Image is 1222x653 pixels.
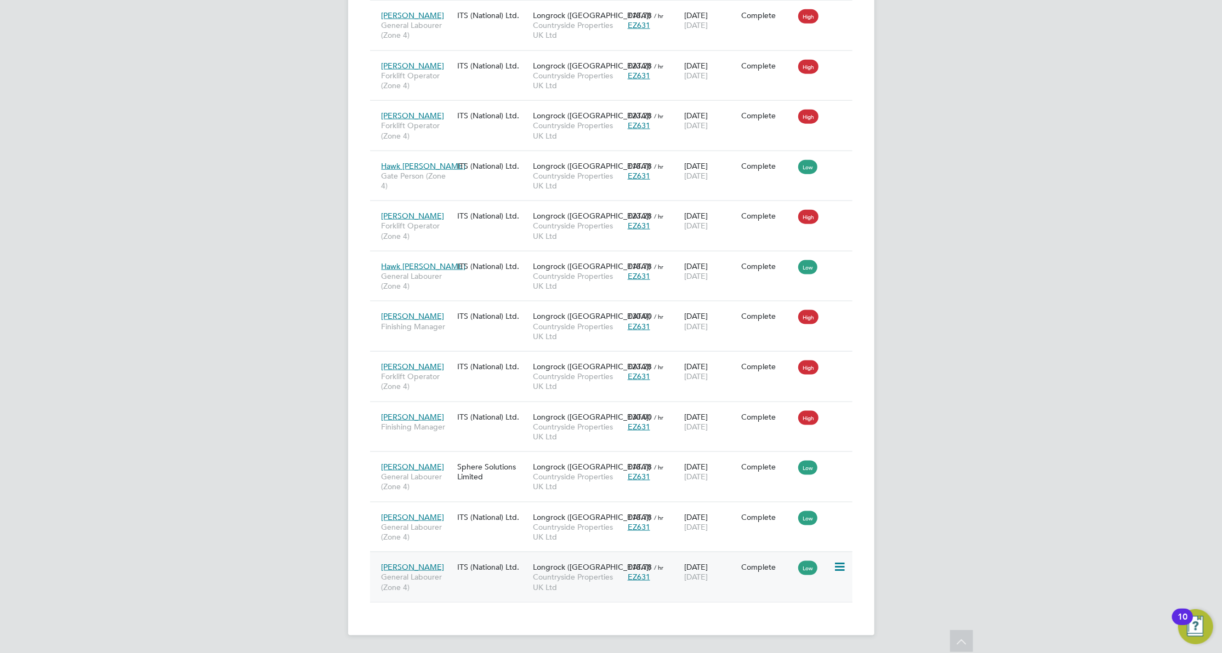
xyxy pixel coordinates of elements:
span: Countryside Properties UK Ltd [533,121,622,140]
div: Complete [741,512,793,522]
span: [DATE] [684,522,708,532]
span: £30.00 [628,412,652,422]
span: EZ631 [628,322,650,331]
span: General Labourer (Zone 4) [382,271,452,291]
span: [DATE] [684,371,708,381]
span: [PERSON_NAME] [382,111,445,121]
span: £18.78 [628,161,652,171]
span: EZ631 [628,371,650,381]
span: Longrock ([GEOGRAPHIC_DATA]) [533,261,651,271]
span: [DATE] [684,121,708,130]
span: Countryside Properties UK Ltd [533,221,622,240]
span: [DATE] [684,221,708,231]
span: High [798,360,819,375]
button: Open Resource Center, 10 new notifications [1178,609,1213,644]
div: ITS (National) Ltd. [454,156,530,176]
span: £23.28 [628,61,652,71]
span: Finishing Manager [382,422,452,432]
div: [DATE] [681,306,738,336]
span: Longrock ([GEOGRAPHIC_DATA]) [533,211,651,221]
span: Forklift Operator (Zone 4) [382,71,452,90]
span: Longrock ([GEOGRAPHIC_DATA]) [533,111,651,121]
span: [PERSON_NAME] [382,10,445,20]
span: £23.28 [628,111,652,121]
div: ITS (National) Ltd. [454,55,530,76]
span: Low [798,160,817,174]
span: £18.78 [628,562,652,572]
span: [PERSON_NAME] [382,512,445,522]
span: EZ631 [628,171,650,181]
span: Countryside Properties UK Ltd [533,422,622,442]
span: Longrock ([GEOGRAPHIC_DATA]) [533,562,651,572]
div: [DATE] [681,406,738,437]
span: Longrock ([GEOGRAPHIC_DATA]) [533,362,651,371]
div: Complete [741,10,793,20]
div: 10 [1178,617,1187,631]
span: [PERSON_NAME] [382,462,445,472]
span: £23.28 [628,211,652,221]
span: [PERSON_NAME] [382,211,445,221]
div: Complete [741,462,793,472]
span: Countryside Properties UK Ltd [533,371,622,391]
a: [PERSON_NAME]Forklift Operator (Zone 4)ITS (National) Ltd.Longrock ([GEOGRAPHIC_DATA])Countryside... [379,105,852,114]
span: [PERSON_NAME] [382,362,445,371]
span: Hawk [PERSON_NAME] [382,261,466,271]
span: £18.78 [628,462,652,472]
span: Hawk [PERSON_NAME] [382,161,466,171]
span: Gate Person (Zone 4) [382,171,452,191]
a: [PERSON_NAME]General Labourer (Zone 4)ITS (National) Ltd.Longrock ([GEOGRAPHIC_DATA])Countryside ... [379,506,852,515]
div: [DATE] [681,5,738,36]
span: Forklift Operator (Zone 4) [382,371,452,391]
div: [DATE] [681,557,738,587]
span: Longrock ([GEOGRAPHIC_DATA]) [533,61,651,71]
a: [PERSON_NAME]General Labourer (Zone 4)Sphere Solutions LimitedLongrock ([GEOGRAPHIC_DATA])Country... [379,456,852,465]
span: Countryside Properties UK Ltd [533,572,622,592]
span: Countryside Properties UK Ltd [533,71,622,90]
div: ITS (National) Ltd. [454,557,530,577]
span: / hr [654,62,663,70]
div: Complete [741,61,793,71]
div: ITS (National) Ltd. [454,5,530,26]
span: Countryside Properties UK Ltd [533,322,622,341]
span: [DATE] [684,472,708,482]
span: EZ631 [628,121,650,130]
span: Longrock ([GEOGRAPHIC_DATA]) [533,462,651,472]
span: [PERSON_NAME] [382,412,445,422]
span: £18.78 [628,10,652,20]
span: Forklift Operator (Zone 4) [382,121,452,140]
span: High [798,411,819,425]
div: [DATE] [681,356,738,387]
span: EZ631 [628,422,650,432]
span: / hr [654,413,663,421]
span: / hr [654,212,663,220]
span: £18.78 [628,261,652,271]
a: [PERSON_NAME]Forklift Operator (Zone 4)ITS (National) Ltd.Longrock ([GEOGRAPHIC_DATA])Countryside... [379,55,852,64]
div: Complete [741,161,793,171]
span: [PERSON_NAME] [382,311,445,321]
span: [DATE] [684,422,708,432]
span: High [798,9,819,24]
span: [DATE] [684,171,708,181]
div: ITS (National) Ltd. [454,105,530,126]
span: Finishing Manager [382,322,452,331]
span: General Labourer (Zone 4) [382,522,452,542]
span: £23.28 [628,362,652,371]
a: [PERSON_NAME]Forklift Operator (Zone 4)ITS (National) Ltd.Longrock ([GEOGRAPHIC_DATA])Countryside... [379,356,852,365]
span: / hr [654,513,663,522]
a: Hawk [PERSON_NAME]General Labourer (Zone 4)ITS (National) Ltd.Longrock ([GEOGRAPHIC_DATA])Country... [379,255,852,265]
span: / hr [654,463,663,471]
span: General Labourer (Zone 4) [382,572,452,592]
span: High [798,310,819,324]
span: / hr [654,363,663,371]
div: [DATE] [681,256,738,287]
span: [DATE] [684,20,708,30]
span: EZ631 [628,221,650,231]
div: [DATE] [681,105,738,136]
div: ITS (National) Ltd. [454,507,530,528]
div: Complete [741,211,793,221]
div: ITS (National) Ltd. [454,406,530,427]
span: / hr [654,162,663,170]
span: Longrock ([GEOGRAPHIC_DATA]) [533,161,651,171]
div: Complete [741,261,793,271]
div: ITS (National) Ltd. [454,356,530,377]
